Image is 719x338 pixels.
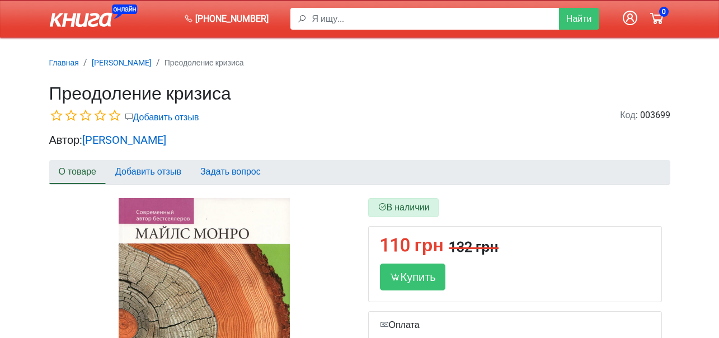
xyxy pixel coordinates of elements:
span: Код [620,110,635,120]
button: Previous [72,318,83,330]
small: [PERSON_NAME] [92,58,152,67]
a: О товаре [49,160,106,184]
small: Преодоление кризиса [165,58,244,67]
small: Главная [49,58,79,67]
span: 0 [659,7,669,17]
h1: Преодоление кризиса [49,83,670,104]
nav: breadcrumb [49,56,670,69]
div: В наличии [368,198,439,217]
div: 110 грн [380,238,444,253]
input: Я ищу... [312,8,560,30]
div: 132 грн [449,240,499,255]
div: : 003699 [360,109,679,124]
a: Главная [49,57,79,68]
a: 0 [643,4,670,33]
a: Добавить отзыв [106,160,191,184]
span: [PHONE_NUMBER] [195,12,269,26]
a: Задать вопрос [191,160,270,184]
h2: Автор: [49,133,670,147]
button: Next [326,318,337,330]
a: [PERSON_NAME] [82,133,166,147]
a: [PHONE_NUMBER] [180,8,273,30]
div: Купить [380,264,445,290]
button: Найти [559,8,599,30]
a: [PERSON_NAME] [92,57,152,68]
a: Добавить отзыв [124,112,199,123]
